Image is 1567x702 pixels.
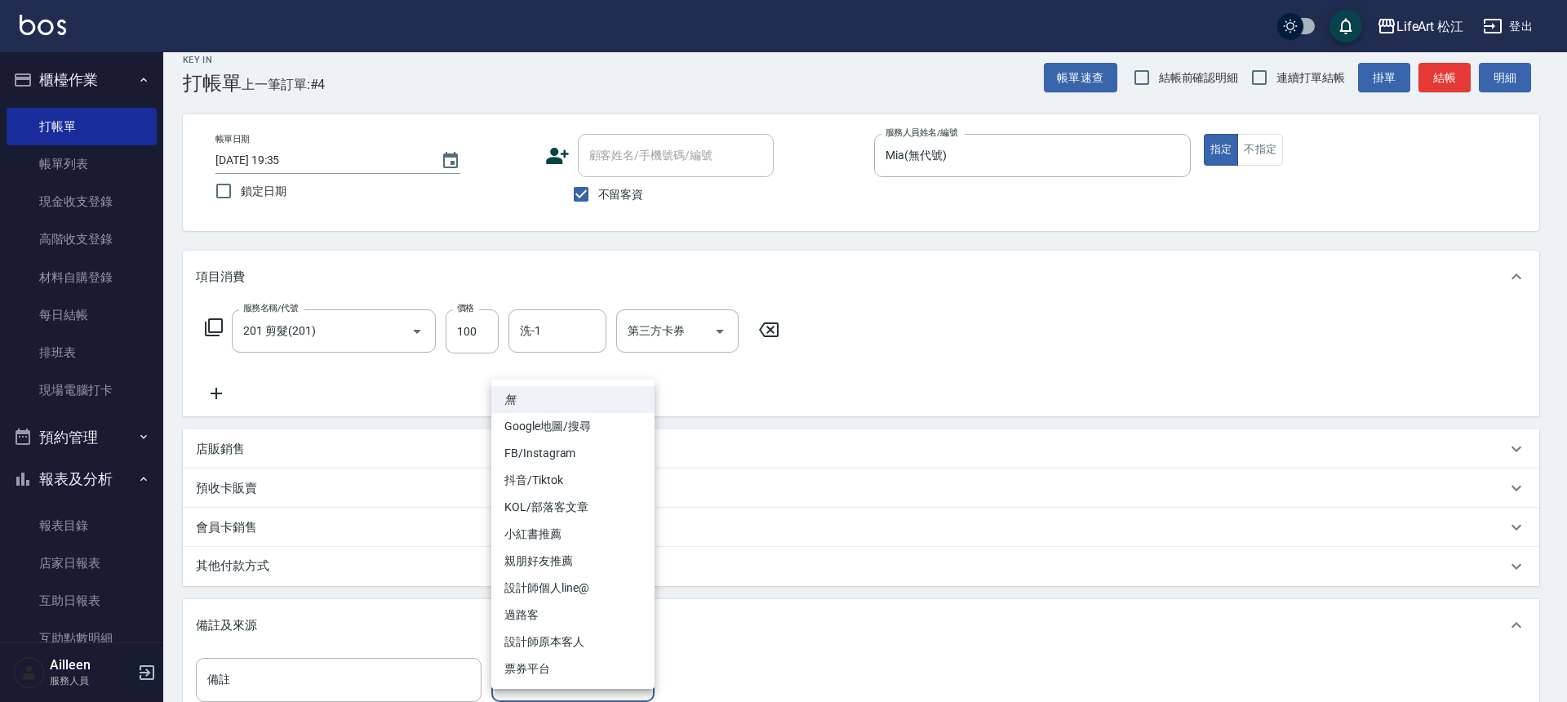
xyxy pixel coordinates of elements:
li: 小紅書推薦 [491,521,655,548]
li: FB/Instagram [491,440,655,467]
li: KOL/部落客文章 [491,494,655,521]
em: 無 [504,391,516,408]
li: 設計師原本客人 [491,629,655,655]
li: Google地圖/搜尋 [491,413,655,440]
li: 親朋好友推薦 [491,548,655,575]
li: 過路客 [491,602,655,629]
li: 設計師個人line@ [491,575,655,602]
li: 票券平台 [491,655,655,682]
li: 抖音/Tiktok [491,467,655,494]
